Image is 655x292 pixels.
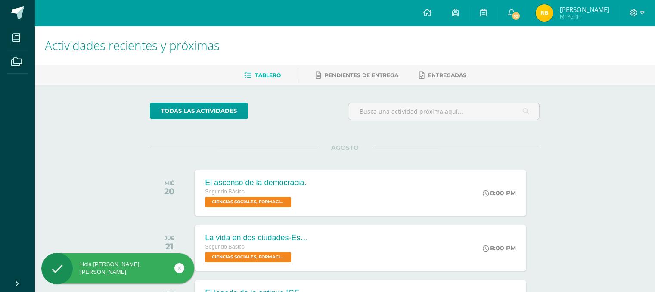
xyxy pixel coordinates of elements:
[348,103,539,120] input: Busca una actividad próxima aquí...
[559,5,609,14] span: [PERSON_NAME]
[316,68,398,82] a: Pendientes de entrega
[45,37,220,53] span: Actividades recientes y próximas
[428,72,466,78] span: Entregadas
[164,180,174,186] div: MIÉ
[325,72,398,78] span: Pendientes de entrega
[483,244,516,252] div: 8:00 PM
[255,72,281,78] span: Tablero
[165,241,174,252] div: 21
[483,189,516,197] div: 8:00 PM
[164,186,174,196] div: 20
[536,4,553,22] img: dbf7926ece7f93e03e6cbd4c21e6446e.png
[205,244,245,250] span: Segundo Básico
[317,144,373,152] span: AGOSTO
[244,68,281,82] a: Tablero
[165,235,174,241] div: JUE
[41,261,194,276] div: Hola [PERSON_NAME], [PERSON_NAME]!
[150,103,248,119] a: todas las Actividades
[205,252,291,262] span: CIENCIAS SOCIALES, FORMACIÓN CIUDADANA E INTERCULTURALIDAD 'Sección C'
[559,13,609,20] span: Mi Perfil
[205,178,306,187] div: El ascenso de la democracia.
[419,68,466,82] a: Entregadas
[205,189,245,195] span: Segundo Básico
[205,197,291,207] span: CIENCIAS SOCIALES, FORMACIÓN CIUDADANA E INTERCULTURALIDAD 'Sección C'
[205,233,308,242] div: La vida en dos ciudades-Estado: [GEOGRAPHIC_DATA] y [GEOGRAPHIC_DATA]
[511,11,521,21] span: 10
